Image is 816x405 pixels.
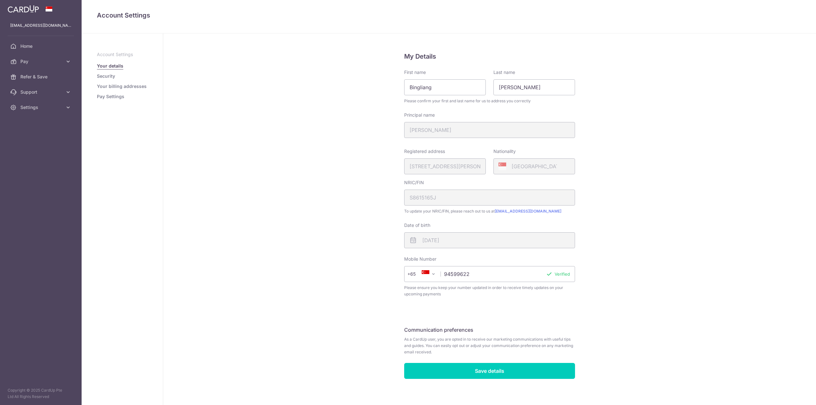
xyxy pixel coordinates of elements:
[20,74,62,80] span: Refer & Save
[8,5,39,13] img: CardUp
[404,363,575,379] input: Save details
[20,58,62,65] span: Pay
[97,51,148,58] p: Account Settings
[20,89,62,95] span: Support
[97,93,124,100] a: Pay Settings
[493,69,515,76] label: Last name
[404,112,435,118] label: Principal name
[493,79,575,95] input: Last name
[97,10,801,20] h4: Account Settings
[409,270,425,278] span: +65
[404,98,575,104] span: Please confirm your first and last name for us to address you correctly
[404,256,436,262] label: Mobile Number
[775,386,810,402] iframe: Opens a widget where you can find more information
[404,79,486,95] input: First name
[404,69,426,76] label: First name
[404,148,445,155] label: Registered address
[20,43,62,49] span: Home
[97,63,123,69] a: Your details
[493,148,516,155] label: Nationality
[404,326,575,334] h5: Communication preferences
[404,336,575,355] span: As a CardUp user, you are opted in to receive our marketing communications with useful tips and g...
[97,83,147,90] a: Your billing addresses
[404,222,430,228] label: Date of birth
[10,22,71,29] p: [EMAIL_ADDRESS][DOMAIN_NAME]
[404,51,575,61] h5: My Details
[404,285,575,297] span: Please ensure you keep your number updated in order to receive timely updates on your upcoming pa...
[495,209,561,213] a: [EMAIL_ADDRESS][DOMAIN_NAME]
[404,179,424,186] label: NRIC/FIN
[97,73,115,79] a: Security
[407,270,425,278] span: +65
[20,104,62,111] span: Settings
[404,208,575,214] span: To update your NRIC/FIN, please reach out to us at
